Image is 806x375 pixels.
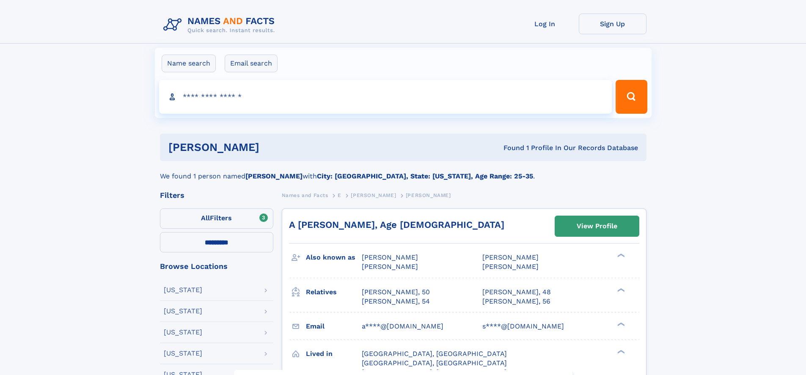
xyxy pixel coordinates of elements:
[615,253,625,258] div: ❯
[362,253,418,261] span: [PERSON_NAME]
[351,190,396,200] a: [PERSON_NAME]
[338,190,341,200] a: E
[338,192,341,198] span: E
[577,216,617,236] div: View Profile
[164,329,202,336] div: [US_STATE]
[160,208,273,229] label: Filters
[160,14,282,36] img: Logo Names and Facts
[616,80,647,114] button: Search Button
[164,350,202,357] div: [US_STATE]
[482,297,550,306] a: [PERSON_NAME], 56
[160,263,273,270] div: Browse Locations
[164,287,202,293] div: [US_STATE]
[160,161,646,181] div: We found 1 person named with .
[160,192,273,199] div: Filters
[306,250,362,265] h3: Also known as
[168,142,382,153] h1: [PERSON_NAME]
[482,287,551,297] a: [PERSON_NAME], 48
[362,297,430,306] a: [PERSON_NAME], 54
[615,287,625,293] div: ❯
[317,172,533,180] b: City: [GEOGRAPHIC_DATA], State: [US_STATE], Age Range: 25-35
[362,359,507,367] span: [GEOGRAPHIC_DATA], [GEOGRAPHIC_DATA]
[225,55,278,72] label: Email search
[406,192,451,198] span: [PERSON_NAME]
[159,80,612,114] input: search input
[615,321,625,327] div: ❯
[482,253,539,261] span: [PERSON_NAME]
[201,214,210,222] span: All
[579,14,646,34] a: Sign Up
[245,172,303,180] b: [PERSON_NAME]
[381,143,638,153] div: Found 1 Profile In Our Records Database
[306,347,362,361] h3: Lived in
[362,263,418,271] span: [PERSON_NAME]
[306,285,362,299] h3: Relatives
[164,308,202,315] div: [US_STATE]
[615,349,625,354] div: ❯
[306,319,362,334] h3: Email
[511,14,579,34] a: Log In
[282,190,328,200] a: Names and Facts
[482,263,539,271] span: [PERSON_NAME]
[162,55,216,72] label: Name search
[351,192,396,198] span: [PERSON_NAME]
[362,287,430,297] a: [PERSON_NAME], 50
[289,219,504,230] a: A [PERSON_NAME], Age [DEMOGRAPHIC_DATA]
[555,216,639,236] a: View Profile
[362,350,507,358] span: [GEOGRAPHIC_DATA], [GEOGRAPHIC_DATA]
